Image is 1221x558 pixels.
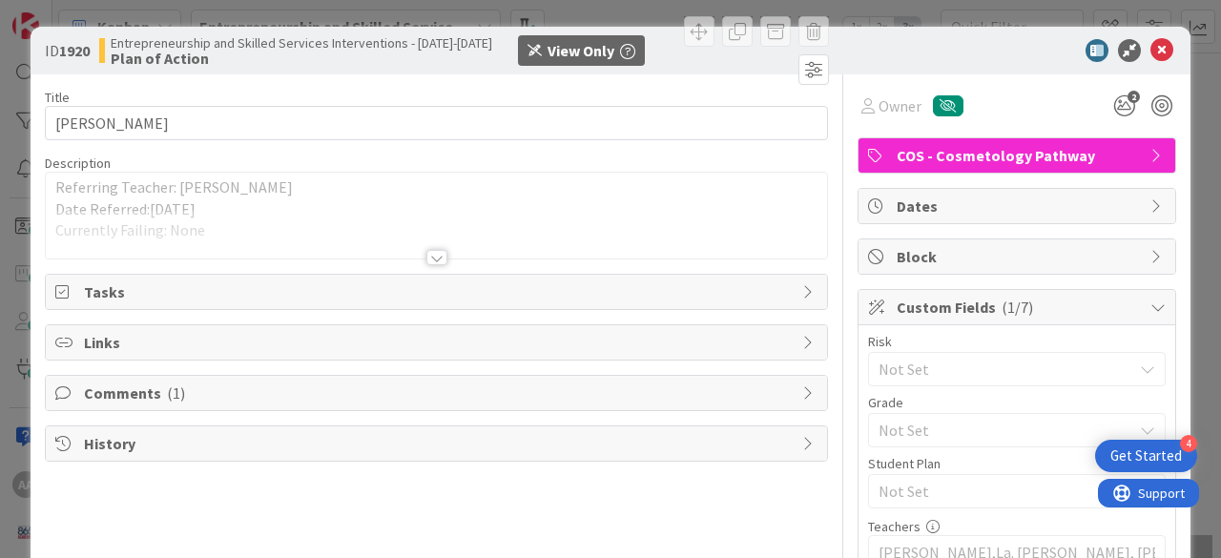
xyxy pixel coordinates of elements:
[111,51,492,66] b: Plan of Action
[1110,446,1182,465] div: Get Started
[897,144,1141,167] span: COS - Cosmetology Pathway
[84,382,793,404] span: Comments
[879,480,1132,503] span: Not Set
[879,94,921,117] span: Owner
[897,195,1141,217] span: Dates
[84,432,793,455] span: History
[868,457,1166,470] div: Student Plan
[59,41,90,60] b: 1920
[879,356,1123,382] span: Not Set
[45,89,70,106] label: Title
[111,35,492,51] span: Entrepreneurship and Skilled Services Interventions - [DATE]-[DATE]
[897,245,1141,268] span: Block
[868,396,1166,409] div: Grade
[84,280,793,303] span: Tasks
[45,39,90,62] span: ID
[548,39,614,62] div: View Only
[868,518,921,535] label: Teachers
[40,3,87,26] span: Support
[897,296,1141,319] span: Custom Fields
[1002,298,1033,317] span: ( 1/7 )
[84,331,793,354] span: Links
[167,383,185,403] span: ( 1 )
[45,106,828,140] input: type card name here...
[1180,435,1197,452] div: 4
[1095,440,1197,472] div: Open Get Started checklist, remaining modules: 4
[879,417,1123,444] span: Not Set
[1128,91,1140,103] span: 2
[55,198,817,220] p: Date Referred:[DATE]
[868,335,1166,348] div: Risk
[45,155,111,172] span: Description
[55,176,817,198] p: Referring Teacher: [PERSON_NAME]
